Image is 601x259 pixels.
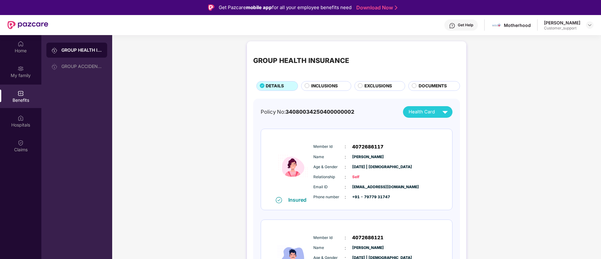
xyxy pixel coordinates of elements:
img: svg+xml;base64,PHN2ZyBpZD0iRHJvcGRvd24tMzJ4MzIiIHhtbG5zPSJodHRwOi8vd3d3LnczLm9yZy8yMDAwL3N2ZyIgd2... [587,23,592,28]
div: [PERSON_NAME] [544,20,580,26]
strong: mobile app [246,4,272,10]
img: svg+xml;base64,PHN2ZyBpZD0iSGVscC0zMngzMiIgeG1sbnM9Imh0dHA6Ly93d3cudzMub3JnLzIwMDAvc3ZnIiB3aWR0aD... [449,23,455,29]
div: Motherhood [504,22,531,28]
img: New Pazcare Logo [8,21,48,29]
img: motherhood%20_%20logo.png [492,21,501,30]
div: Get Pazcare for all your employee benefits need [219,4,352,11]
img: Logo [208,4,214,11]
div: Customer_support [544,26,580,31]
div: Get Help [458,23,473,28]
img: Stroke [395,4,397,11]
a: Download Now [356,4,395,11]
